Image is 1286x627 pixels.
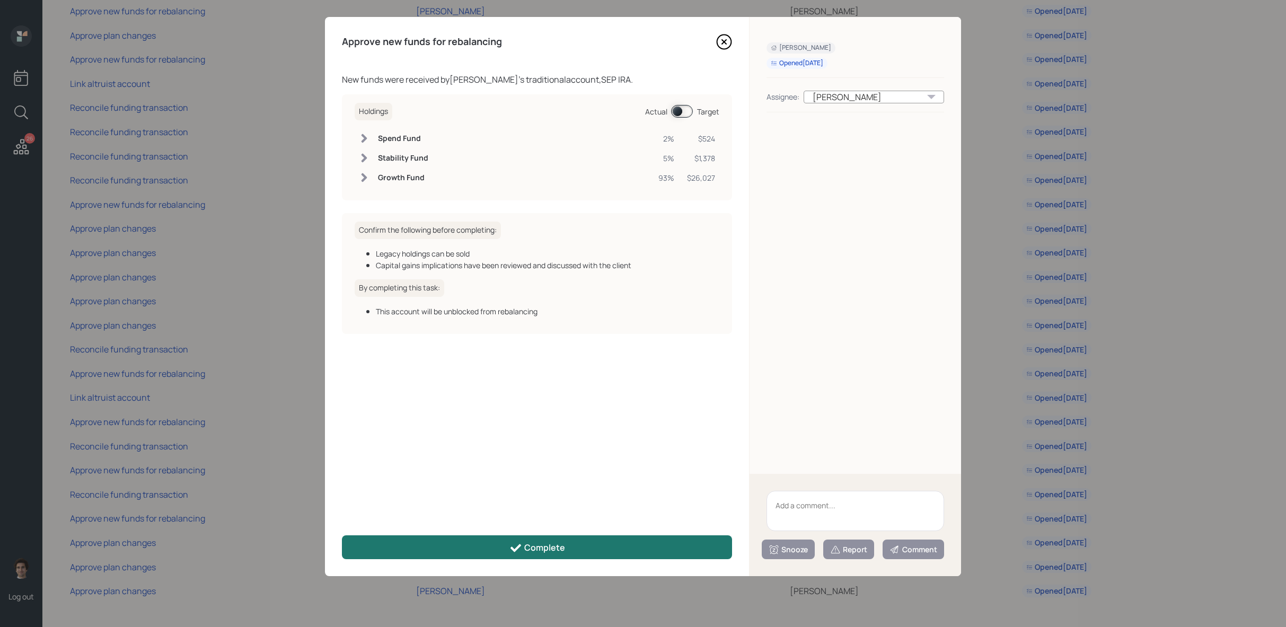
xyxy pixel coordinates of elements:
[823,540,874,559] button: Report
[658,172,674,183] div: 93%
[355,222,501,239] h6: Confirm the following before completing:
[355,103,392,120] h6: Holdings
[658,133,674,144] div: 2%
[658,153,674,164] div: 5%
[687,153,715,164] div: $1,378
[804,91,944,103] div: [PERSON_NAME]
[376,260,719,271] div: Capital gains implications have been reviewed and discussed with the client
[509,542,565,554] div: Complete
[342,535,732,559] button: Complete
[830,544,867,555] div: Report
[378,173,428,182] h6: Growth Fund
[342,36,502,48] h4: Approve new funds for rebalancing
[697,106,719,117] div: Target
[355,279,444,297] h6: By completing this task:
[762,540,815,559] button: Snooze
[378,154,428,163] h6: Stability Fund
[645,106,667,117] div: Actual
[883,540,944,559] button: Comment
[687,172,715,183] div: $26,027
[771,43,831,52] div: [PERSON_NAME]
[342,73,732,86] div: New funds were received by [PERSON_NAME] 's traditional account, SEP IRA .
[889,544,937,555] div: Comment
[769,544,808,555] div: Snooze
[378,134,428,143] h6: Spend Fund
[687,133,715,144] div: $524
[376,248,719,259] div: Legacy holdings can be sold
[771,59,823,68] div: Opened [DATE]
[376,306,719,317] div: This account will be unblocked from rebalancing
[767,91,799,102] div: Assignee:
